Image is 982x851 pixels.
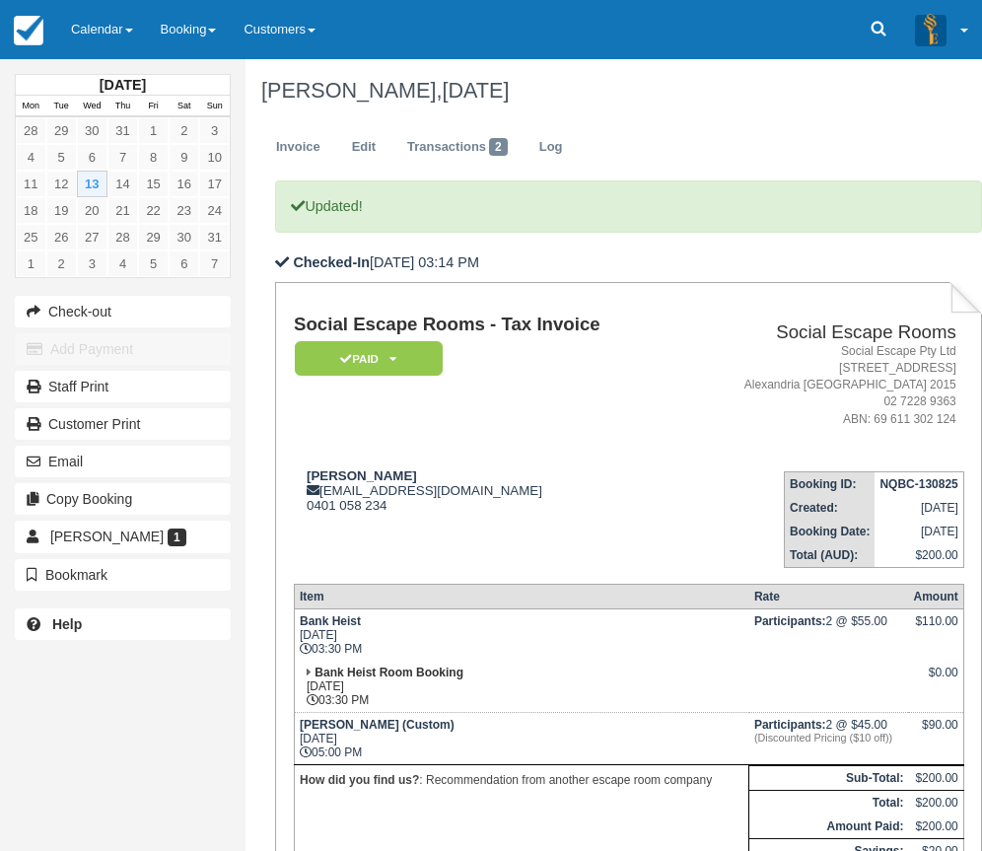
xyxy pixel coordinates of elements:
div: [EMAIL_ADDRESS][DOMAIN_NAME] 0401 058 234 [294,468,678,513]
a: 21 [107,197,138,224]
strong: Participants [754,718,826,732]
a: 7 [107,144,138,171]
button: Add Payment [15,333,231,365]
a: 18 [16,197,46,224]
a: 5 [46,144,77,171]
a: 28 [16,117,46,144]
td: $200.00 [908,790,963,815]
th: Rate [749,584,909,608]
strong: NQBC-130825 [879,477,957,491]
a: 30 [77,117,107,144]
a: 3 [199,117,230,144]
td: [DATE] 03:30 PM [294,661,748,713]
a: 27 [77,224,107,250]
a: Help [15,608,231,640]
th: Booking Date: [785,520,876,543]
th: Tue [46,96,77,117]
th: Created: [785,496,876,520]
h2: Social Escape Rooms [686,322,956,343]
td: [DATE] [875,496,963,520]
a: 7 [199,250,230,277]
a: 30 [169,224,199,250]
a: Log [525,128,578,167]
a: 15 [138,171,169,197]
th: Booking ID: [785,471,876,496]
h1: Social Escape Rooms - Tax Invoice [294,315,678,335]
a: 1 [16,250,46,277]
td: 2 @ $45.00 [749,712,909,764]
th: Amount [908,584,963,608]
a: 5 [138,250,169,277]
td: $200.00 [875,543,963,568]
th: Wed [77,96,107,117]
a: 29 [138,224,169,250]
em: (Discounted Pricing ($10 off)) [754,732,904,744]
a: Paid [294,340,436,377]
span: 2 [489,138,508,156]
td: [DATE] [875,520,963,543]
td: [DATE] 03:30 PM [294,608,748,661]
a: 6 [169,250,199,277]
td: 2 @ $55.00 [749,608,909,661]
th: Thu [107,96,138,117]
strong: Participants [754,614,826,628]
img: checkfront-main-nav-mini-logo.png [14,16,43,45]
b: Help [52,616,82,632]
a: 22 [138,197,169,224]
a: 4 [107,250,138,277]
a: 2 [169,117,199,144]
a: 23 [169,197,199,224]
button: Copy Booking [15,483,231,515]
a: Customer Print [15,408,231,440]
strong: [PERSON_NAME] [307,468,417,483]
p: Updated! [275,180,982,233]
th: Item [294,584,748,608]
a: Edit [337,128,390,167]
a: 11 [16,171,46,197]
p: [DATE] 03:14 PM [275,252,982,273]
th: Mon [16,96,46,117]
strong: Bank Heist Room Booking [315,666,463,679]
b: Checked-In [293,254,370,270]
a: 12 [46,171,77,197]
a: [PERSON_NAME] 1 [15,521,231,552]
a: 25 [16,224,46,250]
a: 13 [77,171,107,197]
th: Sat [169,96,199,117]
th: Sun [199,96,230,117]
strong: How did you find us? [300,773,419,787]
a: 1 [138,117,169,144]
th: Total: [749,790,909,815]
a: 8 [138,144,169,171]
a: Staff Print [15,371,231,402]
a: 31 [107,117,138,144]
a: 24 [199,197,230,224]
th: Total (AUD): [785,543,876,568]
a: Transactions2 [392,128,523,167]
strong: [DATE] [100,77,146,93]
a: 14 [107,171,138,197]
th: Sub-Total: [749,765,909,790]
span: [DATE] [442,78,509,103]
a: 28 [107,224,138,250]
a: Invoice [261,128,335,167]
td: $200.00 [908,765,963,790]
th: Fri [138,96,169,117]
a: 31 [199,224,230,250]
div: $110.00 [913,614,957,644]
a: 26 [46,224,77,250]
button: Email [15,446,231,477]
a: 2 [46,250,77,277]
a: 19 [46,197,77,224]
address: Social Escape Pty Ltd [STREET_ADDRESS] Alexandria [GEOGRAPHIC_DATA] 2015 02 7228 9363 ABN: 69 611... [686,343,956,428]
a: 29 [46,117,77,144]
img: A3 [915,14,947,45]
button: Bookmark [15,559,231,591]
a: 20 [77,197,107,224]
strong: Bank Heist [300,614,361,628]
h1: [PERSON_NAME], [261,79,968,103]
a: 3 [77,250,107,277]
p: : Recommendation from another escape room company [300,770,743,790]
a: 9 [169,144,199,171]
a: 16 [169,171,199,197]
